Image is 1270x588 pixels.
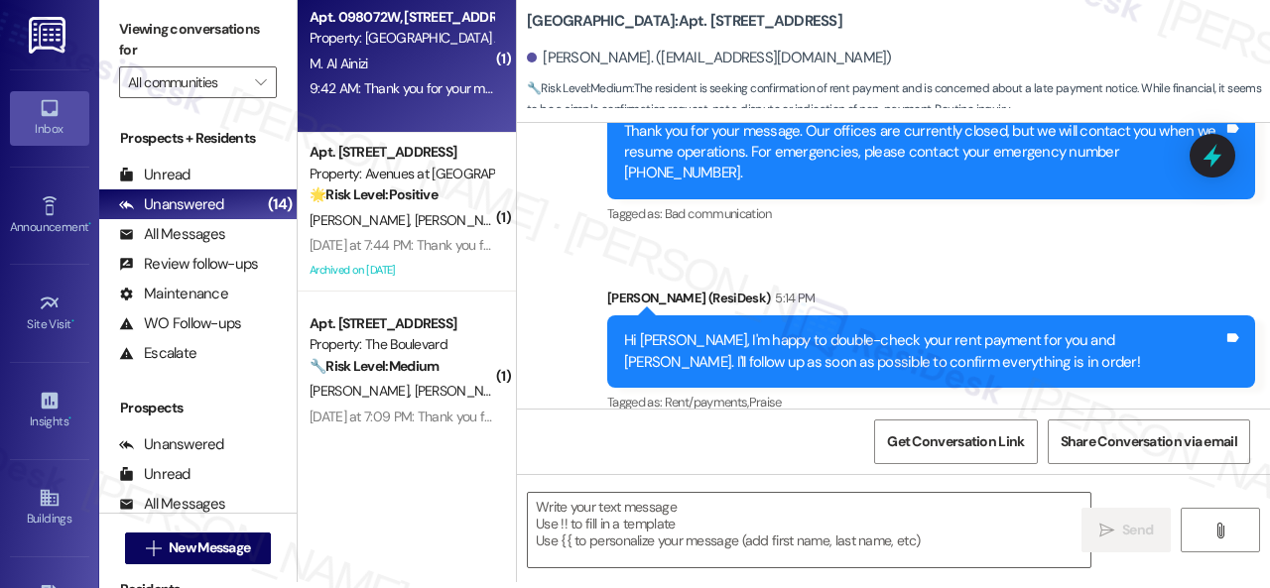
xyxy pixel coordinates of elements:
[71,314,74,328] span: •
[146,540,161,556] i: 
[10,481,89,534] a: Buildings
[88,217,91,231] span: •
[624,121,1223,184] div: Thank you for your message. Our offices are currently closed, but we will contact you when we res...
[1081,508,1171,552] button: Send
[1122,520,1153,540] span: Send
[607,388,1255,416] div: Tagged as:
[310,313,493,334] div: Apt. [STREET_ADDRESS]
[128,66,245,98] input: All communities
[415,382,514,400] span: [PERSON_NAME]
[119,165,190,185] div: Unread
[665,205,772,222] span: Bad communication
[527,48,892,68] div: [PERSON_NAME]. ([EMAIL_ADDRESS][DOMAIN_NAME])
[119,224,225,245] div: All Messages
[119,14,277,66] label: Viewing conversations for
[310,55,368,72] span: M. Al Ainizi
[310,142,493,163] div: Apt. [STREET_ADDRESS]
[125,532,272,564] button: New Message
[310,382,415,400] span: [PERSON_NAME]
[1212,523,1227,538] i: 
[99,398,297,418] div: Prospects
[874,419,1037,464] button: Get Conversation Link
[119,254,258,275] div: Review follow-ups
[310,357,439,375] strong: 🔧 Risk Level: Medium
[119,494,225,515] div: All Messages
[749,394,782,411] span: Praise
[607,199,1255,228] div: Tagged as:
[169,537,250,558] span: New Message
[263,189,297,220] div: (14)
[119,464,190,485] div: Unread
[68,412,71,425] span: •
[10,384,89,437] a: Insights •
[119,284,228,304] div: Maintenance
[10,91,89,145] a: Inbox
[527,11,842,32] b: [GEOGRAPHIC_DATA]: Apt. [STREET_ADDRESS]
[119,194,224,215] div: Unanswered
[99,128,297,149] div: Prospects + Residents
[1099,523,1114,538] i: 
[665,394,749,411] span: Rent/payments ,
[29,17,69,54] img: ResiDesk Logo
[607,288,1255,315] div: [PERSON_NAME] (ResiDesk)
[770,288,815,308] div: 5:14 PM
[310,211,415,229] span: [PERSON_NAME]
[1048,419,1250,464] button: Share Conversation via email
[255,74,266,90] i: 
[310,334,493,355] div: Property: The Boulevard
[308,258,495,283] div: Archived on [DATE]
[310,7,493,28] div: Apt. 098072W, [STREET_ADDRESS][PERSON_NAME]
[310,164,493,184] div: Property: Avenues at [GEOGRAPHIC_DATA]
[527,80,632,96] strong: 🔧 Risk Level: Medium
[310,28,493,49] div: Property: [GEOGRAPHIC_DATA] Apartments & Flats
[527,78,1270,121] span: : The resident is seeking confirmation of rent payment and is concerned about a late payment noti...
[887,431,1024,452] span: Get Conversation Link
[10,287,89,340] a: Site Visit •
[119,434,224,455] div: Unanswered
[119,313,241,334] div: WO Follow-ups
[310,185,438,203] strong: 🌟 Risk Level: Positive
[624,330,1223,373] div: Hi [PERSON_NAME], I'm happy to double-check your rent payment for you and [PERSON_NAME]. I'll fol...
[1061,431,1237,452] span: Share Conversation via email
[119,343,196,364] div: Escalate
[415,211,514,229] span: [PERSON_NAME]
